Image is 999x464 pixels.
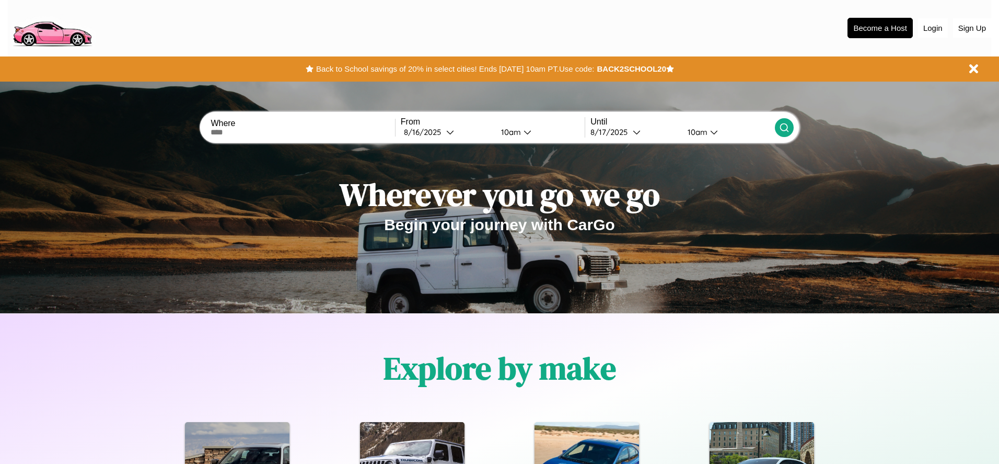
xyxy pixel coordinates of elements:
button: 8/16/2025 [401,127,493,138]
div: 8 / 17 / 2025 [590,127,633,137]
button: Back to School savings of 20% in select cities! Ends [DATE] 10am PT.Use code: [313,62,597,76]
button: Login [918,18,948,38]
label: Where [211,119,394,128]
div: 10am [682,127,710,137]
button: Become a Host [847,18,913,38]
b: BACK2SCHOOL20 [597,64,666,73]
label: Until [590,117,774,127]
div: 10am [496,127,524,137]
button: 10am [679,127,774,138]
button: Sign Up [953,18,991,38]
h1: Explore by make [384,347,616,390]
button: 10am [493,127,585,138]
div: 8 / 16 / 2025 [404,127,446,137]
img: logo [8,5,96,49]
label: From [401,117,585,127]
